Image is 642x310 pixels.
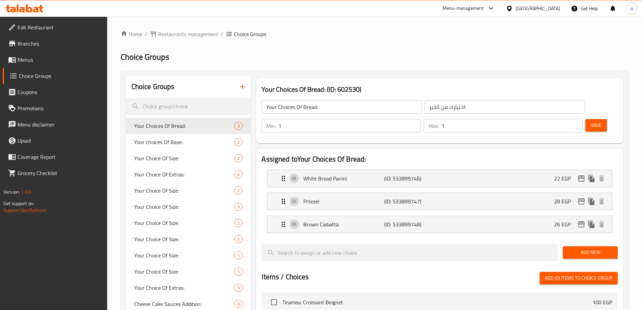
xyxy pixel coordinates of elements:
span: Cheese Cake Sauces Addition: [134,300,235,308]
div: Choices [234,251,243,259]
div: Your Choice Of Size:2 [126,215,251,231]
span: 1 [235,269,242,275]
button: delete [597,196,607,206]
p: 28 EGP [554,197,576,205]
button: delete [597,219,607,229]
input: search [126,98,251,115]
button: edit [576,196,586,206]
p: (ID: 533899747) [384,197,438,205]
span: Coupons [18,88,102,96]
button: Add New [563,246,618,259]
li: / [145,30,147,38]
span: 1 [235,252,242,259]
p: (ID: 533899748) [384,220,438,228]
a: Menu disclaimer [3,116,107,133]
li: Expand [262,190,618,213]
div: Your Choices Of Bread:3 [126,118,251,134]
div: Your Choice Of Size:3 [126,199,251,215]
span: Your Choice Of Extras: [134,284,235,292]
p: 100 EGP [592,298,612,306]
h2: Assigned to Your Choices Of Bread: [262,154,618,164]
span: a [631,5,633,12]
div: Choices [234,170,243,178]
h3: Your Choices Of Bread: (ID: 602530) [262,84,618,95]
span: Menus [18,56,102,64]
span: Your Choice Of Size: [134,187,235,195]
span: 2 [235,220,242,226]
span: 1.0.0 [21,188,31,196]
span: Upsell [18,137,102,145]
p: White Bread Panini [303,174,384,182]
span: Branches [18,39,102,48]
span: Add (0) items to choice group [545,274,612,282]
span: Grocery Checklist [18,169,102,177]
div: Choices [234,219,243,227]
span: Your Choice Of Size: [134,203,235,211]
div: Expand [267,193,612,210]
a: Upsell [3,133,107,149]
span: 2 [235,139,242,145]
div: Your Choice Of Size:1 [126,263,251,280]
div: Choices [234,138,243,146]
div: Menu-management [442,4,484,12]
p: Brown Ciabatta [303,220,384,228]
a: Grocery Checklist [3,165,107,181]
button: duplicate [586,173,597,184]
a: Coupons [3,84,107,100]
span: Save [591,121,602,130]
span: Your Choice Of Size: [134,154,235,162]
div: Expand [267,216,612,233]
div: Choices [234,267,243,276]
li: / [221,30,223,38]
span: Menu disclaimer [18,120,102,129]
div: Expand [267,170,612,187]
a: Coverage Report [3,149,107,165]
span: Promotions [18,104,102,112]
p: Max: [428,122,439,130]
button: edit [576,173,586,184]
a: Home [121,30,142,38]
button: edit [576,219,586,229]
button: delete [597,173,607,184]
button: Save [585,119,607,132]
p: Min: [266,122,276,130]
span: Your Choice Of Size: [134,267,235,276]
span: 2 [235,155,242,162]
span: 3 [235,285,242,291]
div: Choices [234,122,243,130]
span: Coverage Report [18,153,102,161]
span: 3 [235,204,242,210]
div: Choices [234,300,243,308]
div: Your Choice Of Extras:6 [126,166,251,182]
p: 22 EGP [554,174,576,182]
span: Add New [568,248,612,257]
span: Select choice [267,295,281,309]
nav: breadcrumb [121,30,629,38]
div: Your Choice Of Size:1 [126,247,251,263]
span: 6 [235,171,242,178]
div: Your Choice Of Extras:3 [126,280,251,296]
h2: Items / Choices [262,272,309,282]
span: Choice Groups [121,49,169,64]
span: Your Choices Of Bread: [134,122,235,130]
a: Support.OpsPlatform [3,206,46,215]
div: Choices [234,203,243,211]
div: Choices [234,235,243,243]
span: Get support on: [3,199,34,208]
p: (ID: 533899746) [384,174,438,182]
a: Edit Restaurant [3,19,107,35]
div: Your choices Of Base:2 [126,134,251,150]
span: 2 [235,188,242,194]
span: Version: [3,188,20,196]
span: Your Choice Of Size: [134,219,235,227]
a: Restaurants management [150,30,218,38]
h2: Choice Groups [131,82,175,92]
span: Your choices Of Base: [134,138,235,146]
span: Choice Groups [234,30,266,38]
a: Choice Groups [3,68,107,84]
button: Add (0) items to choice group [540,272,618,284]
div: Choices [234,284,243,292]
button: duplicate [586,219,597,229]
div: Choices [234,154,243,162]
span: 3 [235,123,242,129]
